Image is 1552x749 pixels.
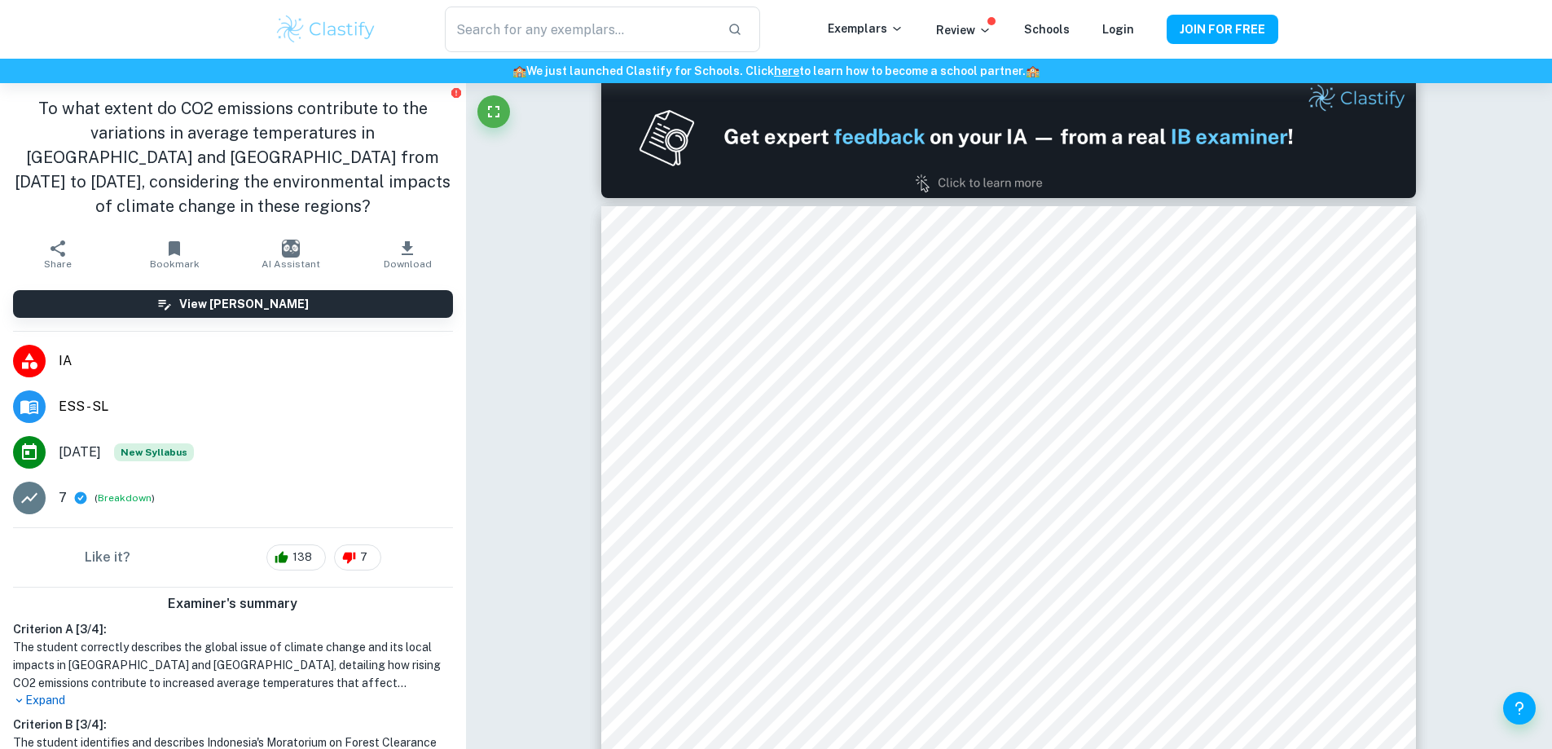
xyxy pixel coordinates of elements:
button: Fullscreen [477,95,510,128]
input: Search for any exemplars... [445,7,714,52]
h1: To what extent do CO2 emissions contribute to the variations in average temperatures in [GEOGRAPH... [13,96,453,218]
p: Expand [13,692,453,709]
button: Download [350,231,466,277]
span: Bookmark [150,258,200,270]
div: Starting from the May 2026 session, the ESS IA requirements have changed. We created this exempla... [114,443,194,461]
p: Review [936,21,991,39]
span: IA [59,351,453,371]
button: Report issue [451,86,463,99]
button: Help and Feedback [1503,692,1536,725]
div: 7 [334,544,381,571]
span: 138 [284,549,321,566]
a: Schools [1024,23,1070,36]
p: Exemplars [828,20,904,37]
span: 🏫 [1026,64,1040,77]
img: Ad [601,76,1416,198]
span: New Syllabus [114,443,194,461]
button: Bookmark [117,231,233,277]
a: Login [1102,23,1134,36]
img: AI Assistant [282,240,300,258]
h6: We just launched Clastify for Schools. Click to learn how to become a school partner. [3,62,1549,80]
h6: Criterion B [ 3 / 4 ]: [13,716,453,734]
span: Download [384,258,432,270]
span: ( ) [95,491,155,506]
span: ESS - SL [59,397,453,416]
button: JOIN FOR FREE [1167,15,1278,44]
h1: The student correctly describes the global issue of climate change and its local impacts in [GEOG... [13,638,453,692]
button: Breakdown [98,491,152,505]
p: 7 [59,488,67,508]
span: AI Assistant [262,258,320,270]
button: View [PERSON_NAME] [13,290,453,318]
a: here [774,64,799,77]
span: Share [44,258,72,270]
button: AI Assistant [233,231,350,277]
div: 138 [266,544,326,571]
span: 🏫 [512,64,526,77]
span: 7 [351,549,376,566]
h6: Like it? [85,548,130,567]
h6: Criterion A [ 3 / 4 ]: [13,620,453,638]
h6: View [PERSON_NAME] [179,295,309,313]
h6: Examiner's summary [7,594,459,614]
img: Clastify logo [275,13,378,46]
span: [DATE] [59,443,101,462]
